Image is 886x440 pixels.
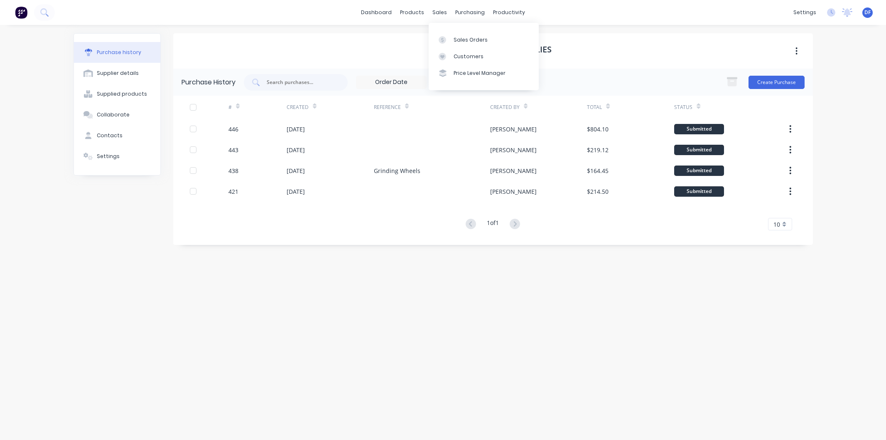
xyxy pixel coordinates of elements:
div: Collaborate [97,111,130,119]
button: Collaborate [74,104,160,125]
div: Created [287,104,309,111]
div: Status [674,104,692,111]
span: DF [864,9,871,16]
div: Submitted [674,166,724,176]
a: Sales Orders [429,31,539,48]
div: $219.12 [587,146,609,154]
a: Customers [429,48,539,65]
div: Purchase History [182,77,236,87]
button: Contacts [74,125,160,146]
input: Order Date [356,76,426,89]
div: 438 [228,166,238,175]
div: Total [587,104,602,111]
button: Create Purchase [749,76,805,89]
button: Purchase history [74,42,160,63]
button: Settings [74,146,160,167]
button: Supplier details [74,63,160,84]
div: Contacts [97,132,123,139]
div: [DATE] [287,166,305,175]
div: Supplier details [97,69,139,77]
div: [PERSON_NAME] [490,125,537,133]
div: products [396,6,428,19]
div: [DATE] [287,187,305,196]
div: Purchase history [97,49,141,56]
a: Price Level Manager [429,65,539,82]
div: $214.50 [587,187,609,196]
div: 1 of 1 [487,218,499,230]
div: Sales Orders [454,36,488,44]
div: settings [789,6,820,19]
div: purchasing [451,6,489,19]
div: [DATE] [287,125,305,133]
div: [PERSON_NAME] [490,166,537,175]
div: Submitted [674,186,724,197]
div: [PERSON_NAME] [490,146,537,154]
div: Price Level Manager [454,69,506,77]
div: Grinding Wheels [374,166,420,175]
div: [DATE] [287,146,305,154]
div: $804.10 [587,125,609,133]
div: Customers [454,53,483,60]
div: 421 [228,187,238,196]
div: Created By [490,104,520,111]
div: # [228,104,232,111]
div: Submitted [674,124,724,134]
div: Submitted [674,145,724,155]
div: Reference [374,104,401,111]
div: 446 [228,125,238,133]
input: Search purchases... [266,78,335,87]
span: 10 [773,220,780,229]
div: $164.45 [587,166,609,175]
button: Supplied products [74,84,160,104]
div: productivity [489,6,529,19]
a: dashboard [357,6,396,19]
div: Settings [97,153,120,160]
div: Supplied products [97,90,147,98]
img: Factory [15,6,27,19]
div: 443 [228,146,238,154]
div: sales [428,6,451,19]
div: [PERSON_NAME] [490,187,537,196]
